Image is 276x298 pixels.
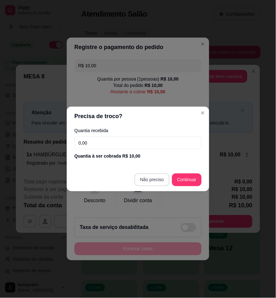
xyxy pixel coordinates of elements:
button: Continuar [172,174,202,186]
header: Precisa de troco? [67,107,209,126]
button: Close [198,108,208,118]
button: Não preciso [135,174,170,186]
div: Quantia à ser cobrada R$ 10,00 [74,153,202,160]
label: Quantia recebida [74,128,202,133]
